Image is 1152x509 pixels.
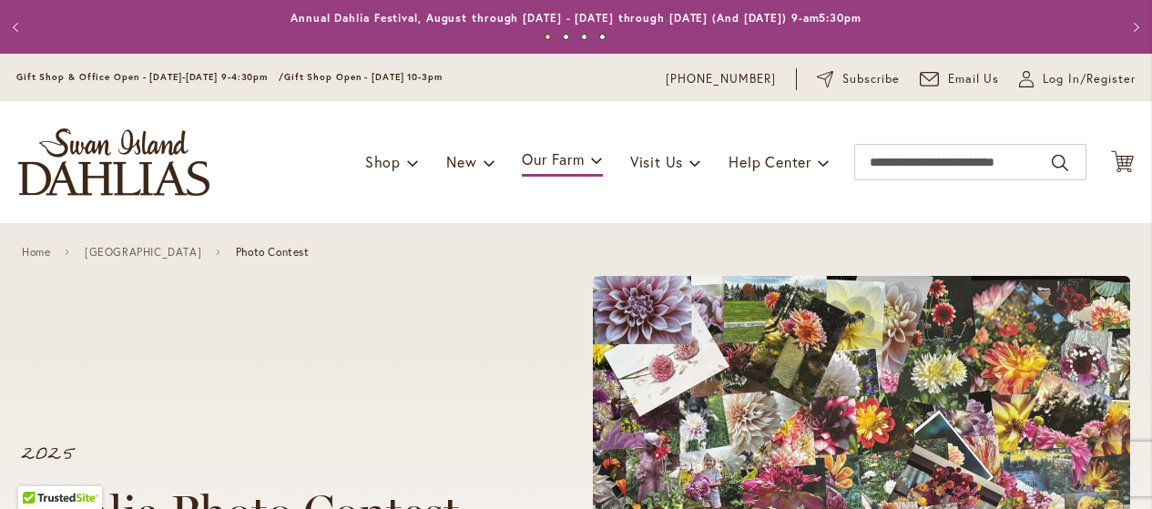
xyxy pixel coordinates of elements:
[630,152,683,171] span: Visit Us
[920,70,1000,88] a: Email Us
[1019,70,1136,88] a: Log In/Register
[599,34,606,40] button: 4 of 4
[563,34,569,40] button: 2 of 4
[948,70,1000,88] span: Email Us
[817,70,900,88] a: Subscribe
[666,70,776,88] a: [PHONE_NUMBER]
[842,70,900,88] span: Subscribe
[85,246,201,259] a: [GEOGRAPHIC_DATA]
[522,149,584,168] span: Our Farm
[284,71,443,83] span: Gift Shop Open - [DATE] 10-3pm
[291,11,861,25] a: Annual Dahlia Festival, August through [DATE] - [DATE] through [DATE] (And [DATE]) 9-am5:30pm
[446,152,476,171] span: New
[16,71,284,83] span: Gift Shop & Office Open - [DATE]-[DATE] 9-4:30pm /
[1043,70,1136,88] span: Log In/Register
[18,128,209,196] a: store logo
[22,246,50,259] a: Home
[545,34,551,40] button: 1 of 4
[236,246,310,259] span: Photo Contest
[365,152,401,171] span: Shop
[729,152,811,171] span: Help Center
[581,34,587,40] button: 3 of 4
[1116,9,1152,46] button: Next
